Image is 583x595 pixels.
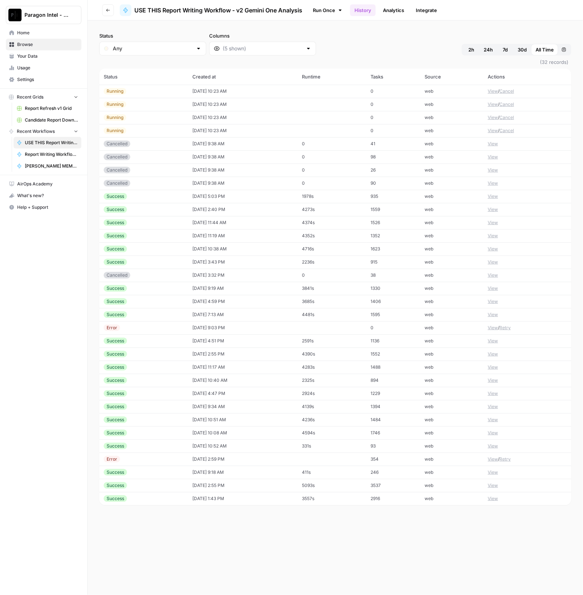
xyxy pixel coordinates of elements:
[104,219,127,226] div: Success
[484,46,493,53] span: 24h
[483,111,571,124] td: /
[488,443,498,449] button: View
[298,216,367,229] td: 4374s
[421,137,484,150] td: web
[14,160,81,172] a: [PERSON_NAME] MEMO WRITING WORKFLOW EDITING [DATE] DO NOT USE
[298,295,367,308] td: 3685s
[6,178,81,190] a: AirOps Academy
[188,282,298,295] td: [DATE] 9:19 AM
[188,124,298,137] td: [DATE] 10:23 AM
[188,203,298,216] td: [DATE] 2:40 PM
[120,4,302,16] a: USE THIS Report Writing Workflow - v2 Gemini One Analysis
[421,85,484,98] td: web
[367,492,421,505] td: 2916
[421,216,484,229] td: web
[379,4,409,16] a: Analytics
[367,308,421,321] td: 1595
[104,495,127,502] div: Success
[536,46,554,53] span: All Time
[298,69,367,85] th: Runtime
[367,137,421,150] td: 41
[104,377,127,384] div: Success
[104,430,127,436] div: Success
[17,94,43,100] span: Recent Grids
[25,151,78,158] span: Report Writing Workflow - Gemini 2.5 2025 08 13 DO NOT USE
[513,44,531,55] button: 30d
[188,69,298,85] th: Created at
[104,443,127,449] div: Success
[488,246,498,252] button: View
[421,150,484,164] td: web
[488,482,498,489] button: View
[367,439,421,453] td: 93
[104,114,126,121] div: Running
[421,453,484,466] td: web
[298,387,367,400] td: 2924s
[367,413,421,426] td: 1484
[468,46,474,53] span: 2h
[104,390,127,397] div: Success
[6,62,81,74] a: Usage
[188,361,298,374] td: [DATE] 11:17 AM
[99,69,188,85] th: Status
[421,256,484,269] td: web
[17,76,78,83] span: Settings
[298,256,367,269] td: 2236s
[17,30,78,36] span: Home
[421,426,484,439] td: web
[298,242,367,256] td: 4716s
[499,325,511,331] button: Retry
[188,98,298,111] td: [DATE] 10:23 AM
[188,453,298,466] td: [DATE] 2:59 PM
[488,298,498,305] button: View
[421,374,484,387] td: web
[421,177,484,190] td: web
[298,229,367,242] td: 4352s
[104,403,127,410] div: Success
[483,453,571,466] td: /
[14,137,81,149] a: USE THIS Report Writing Workflow - v2 Gemini One Analysis
[367,374,421,387] td: 894
[499,101,514,108] button: Cancel
[188,256,298,269] td: [DATE] 3:43 PM
[298,400,367,413] td: 4139s
[6,190,81,201] button: What's new?
[488,259,498,265] button: View
[497,44,513,55] button: 7d
[499,88,514,95] button: Cancel
[488,206,498,213] button: View
[463,44,479,55] button: 2h
[421,111,484,124] td: web
[25,139,78,146] span: USE THIS Report Writing Workflow - v2 Gemini One Analysis
[188,466,298,479] td: [DATE] 9:18 AM
[488,233,498,239] button: View
[488,325,498,331] button: View
[188,308,298,321] td: [DATE] 7:13 AM
[367,295,421,308] td: 1406
[188,190,298,203] td: [DATE] 5:03 PM
[367,124,421,137] td: 0
[421,321,484,334] td: web
[25,117,78,123] span: Candidate Report Download Sheet
[298,479,367,492] td: 5093s
[421,492,484,505] td: web
[188,479,298,492] td: [DATE] 2:55 PM
[421,479,484,492] td: web
[104,154,130,160] div: Cancelled
[367,190,421,203] td: 935
[188,216,298,229] td: [DATE] 11:44 AM
[298,282,367,295] td: 3841s
[367,150,421,164] td: 98
[488,167,498,173] button: View
[17,53,78,59] span: Your Data
[421,334,484,348] td: web
[17,204,78,211] span: Help + Support
[298,466,367,479] td: 411s
[298,492,367,505] td: 3557s
[367,98,421,111] td: 0
[6,92,81,103] button: Recent Grids
[488,390,498,397] button: View
[367,282,421,295] td: 1330
[499,114,514,121] button: Cancel
[367,348,421,361] td: 1552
